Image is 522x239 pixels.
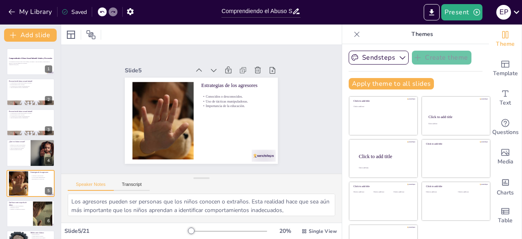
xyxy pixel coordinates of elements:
div: Add images, graphics, shapes or video [489,142,522,172]
p: Es un problema social y de salud. [9,114,52,116]
p: La prevención es crucial para proteger a los niños. [9,112,52,114]
div: Slide 5 [125,67,190,74]
span: Theme [496,40,515,49]
p: Respetar derechos de los niños. [31,237,52,239]
p: Prevención del abuso sexual infantil [9,110,52,113]
span: Template [493,69,518,78]
p: Los derechos de los niños son fundamentales. [9,116,52,117]
p: Conocidos o desconocidos. [31,175,52,176]
div: Click to add body [359,167,410,168]
p: Prevención del abuso sexual infantil [9,80,52,83]
p: Importancia de la educación. [201,104,270,109]
div: Click to add text [354,106,412,108]
div: 1 [45,65,52,73]
div: https://cdn.sendsteps.com/images/logo/sendsteps_logo_white.pnghttps://cdn.sendsteps.com/images/lo... [7,109,55,136]
div: Get real-time input from your audience [489,113,522,142]
p: Asumir pautas no sexistas. [31,236,52,237]
p: Promover el autoconocimiento. [9,205,31,207]
div: Click to add text [374,191,392,193]
p: Diferenciar caricias. [9,207,31,208]
div: 3 [45,126,52,134]
div: Click to add title [426,143,484,145]
p: Incluye diversas prácticas dañinas. [9,146,28,148]
button: Present [441,4,482,20]
div: Add ready made slides [489,54,522,83]
span: Position [86,30,96,40]
div: https://cdn.sendsteps.com/images/logo/sendsteps_logo_white.pnghttps://cdn.sendsteps.com/images/lo... [7,78,55,105]
div: 5 [45,187,52,194]
p: Fomentar la comunicación abierta. [9,208,31,210]
textarea: Los agresores pueden ser personas que los niños conocen o extraños. Esta realidad hace que sea aú... [68,194,335,216]
div: https://cdn.sendsteps.com/images/logo/sendsteps_logo_white.pnghttps://cdn.sendsteps.com/images/lo... [7,48,55,75]
p: Themes [363,25,481,44]
p: Crear un ambiente seguro es fundamental. [9,117,52,118]
div: Click to add title [354,100,412,103]
div: 6 [45,217,52,225]
p: Es un problema social y de salud. [9,84,52,85]
div: Add charts and graphs [489,172,522,201]
span: Charts [497,188,514,197]
div: Saved [62,8,87,16]
div: Click to add title [359,153,411,159]
p: Conocidos o desconocidos. [201,94,270,99]
p: Estrategias de los agresores [31,171,52,174]
p: Afecta los derechos de la niñez. [9,147,28,149]
div: 20 % [275,227,295,235]
div: Add text boxes [489,83,522,113]
span: Questions [492,128,519,137]
p: Relación desigual de poder. [9,149,28,151]
button: Sendsteps [349,51,409,65]
strong: Comprendiendo el Abuso Sexual Infantil: Señales y Prevención [9,58,52,59]
p: Estrategias de los agresores [201,82,270,89]
span: Single View [309,228,337,235]
button: Transcript [114,182,150,191]
p: Importancia de la educación. [31,178,52,180]
div: Click to add text [426,191,452,193]
button: Create theme [412,51,471,65]
div: 2 [45,96,52,103]
button: Add slide [4,29,57,42]
p: Definición de abuso sexual infantil. [9,145,28,146]
p: Evaluar prácticas. [31,234,52,236]
div: E P [496,5,511,20]
div: Click to add text [458,191,484,193]
div: Click to add title [426,185,484,188]
div: https://cdn.sendsteps.com/images/logo/sendsteps_logo_white.pnghttps://cdn.sendsteps.com/images/lo... [7,200,55,227]
div: Click to add text [394,191,412,193]
p: Los derechos de los niños son fundamentales. [9,85,52,87]
p: ¿Qué es el abuso sexual? [9,141,28,143]
button: Speaker Notes [68,182,114,191]
input: Insert title [221,5,292,17]
div: Click to add text [354,191,372,193]
div: Click to add title [354,185,412,188]
div: Click to add title [429,115,483,119]
p: Uso de tácticas manipuladoras. [31,176,52,178]
p: La presentación aborda el abuso sexual infantil, sus señales y cómo prevenirlo, promoviendo el de... [9,61,52,64]
span: Media [498,157,513,166]
p: Uso de tácticas manipuladoras. [201,99,270,104]
div: 4 [45,157,52,164]
div: https://cdn.sendsteps.com/images/logo/sendsteps_logo_white.pnghttps://cdn.sendsteps.com/images/lo... [7,170,55,197]
div: https://cdn.sendsteps.com/images/logo/sendsteps_logo_white.pnghttps://cdn.sendsteps.com/images/lo... [7,139,55,166]
span: Table [498,216,513,225]
p: Qué hacer ante sospecha de abuso [9,201,31,206]
p: Generated with [URL] [9,64,52,66]
p: Crear un ambiente seguro es fundamental. [9,87,52,88]
button: E P [496,4,511,20]
button: My Library [6,5,55,18]
span: Text [500,98,511,107]
button: Apply theme to all slides [349,78,434,89]
div: Add a table [489,201,522,230]
p: La prevención es crucial para proteger a los niños. [9,82,52,84]
div: Change the overall theme [489,25,522,54]
div: Click to add text [428,123,482,125]
button: Export to PowerPoint [424,4,440,20]
div: Layout [64,28,77,41]
p: Mídete ante el abuso [31,232,52,235]
div: Slide 5 / 21 [64,227,189,235]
